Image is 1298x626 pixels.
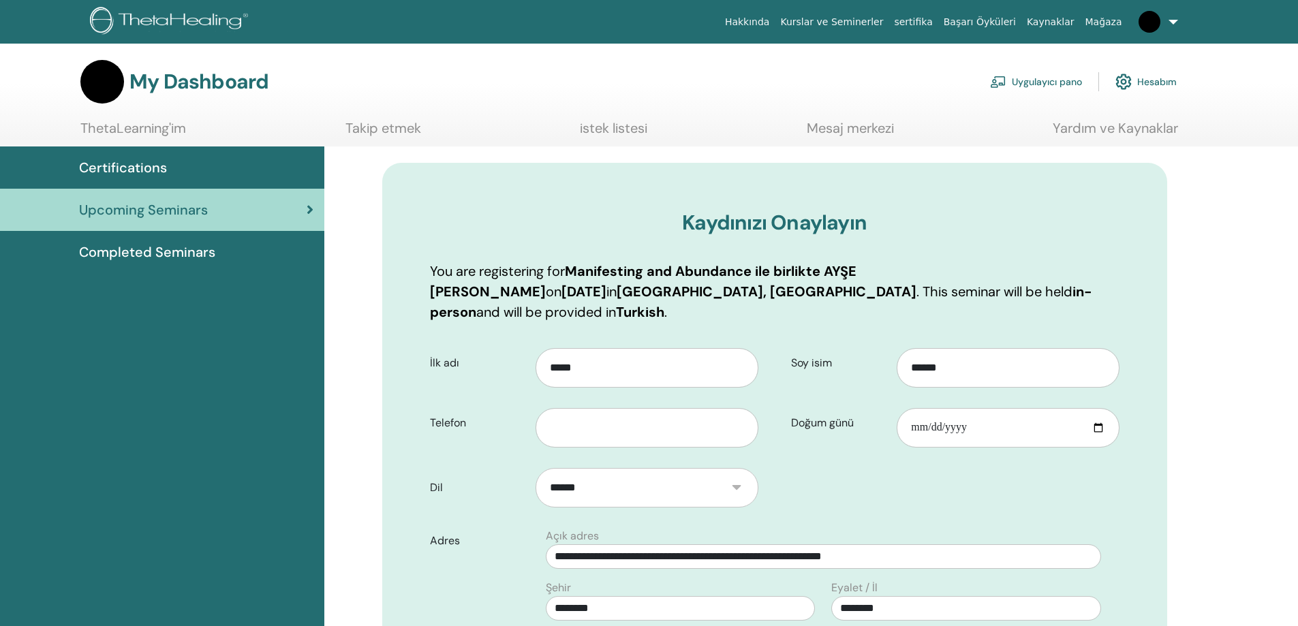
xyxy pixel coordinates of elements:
a: Hesabım [1115,67,1177,97]
img: logo.png [90,7,253,37]
span: Completed Seminars [79,242,215,262]
b: [DATE] [561,283,606,300]
img: chalkboard-teacher.svg [990,76,1006,88]
img: cog.svg [1115,70,1132,93]
label: Telefon [420,410,536,436]
a: Başarı Öyküleri [938,10,1021,35]
label: Doğum günü [781,410,897,436]
a: Mağaza [1079,10,1127,35]
a: Hakkında [720,10,775,35]
a: Kaynaklar [1021,10,1080,35]
b: [GEOGRAPHIC_DATA], [GEOGRAPHIC_DATA] [617,283,916,300]
label: Açık adres [546,528,599,544]
a: istek listesi [580,120,647,146]
span: Upcoming Seminars [79,200,208,220]
span: Certifications [79,157,167,178]
label: Dil [420,475,536,501]
label: Soy isim [781,350,897,376]
b: Turkish [616,303,664,321]
img: default.jpg [80,60,124,104]
a: Uygulayıcı pano [990,67,1082,97]
label: Adres [420,528,538,554]
img: default.jpg [1139,11,1160,33]
a: Kurslar ve Seminerler [775,10,888,35]
b: Manifesting and Abundance ile birlikte AYŞE [PERSON_NAME] [430,262,856,300]
h3: My Dashboard [129,69,268,94]
p: You are registering for on in . This seminar will be held and will be provided in . [430,261,1119,322]
a: sertifika [888,10,938,35]
a: Takip etmek [345,120,421,146]
h3: Kaydınızı Onaylayın [430,210,1119,235]
label: İlk adı [420,350,536,376]
a: Yardım ve Kaynaklar [1053,120,1178,146]
label: Eyalet / İl [831,580,878,596]
a: ThetaLearning'im [80,120,186,146]
a: Mesaj merkezi [807,120,894,146]
label: Şehir [546,580,571,596]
